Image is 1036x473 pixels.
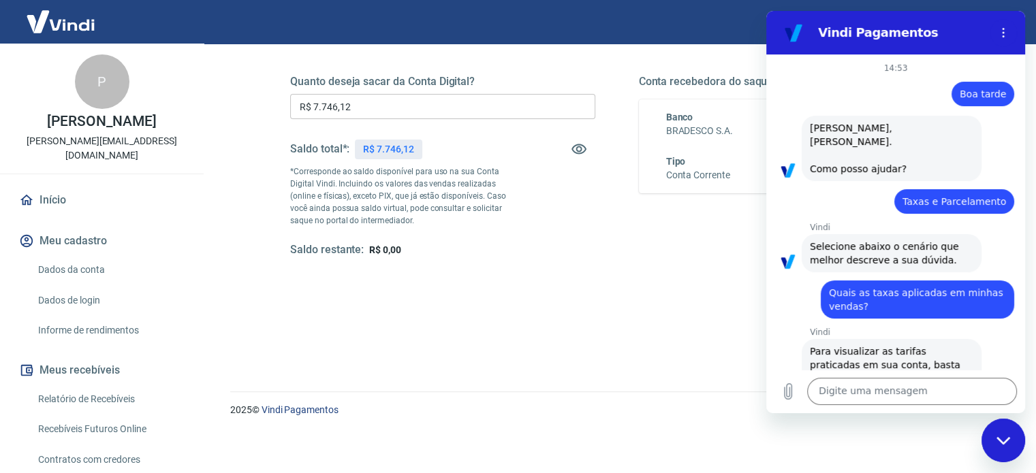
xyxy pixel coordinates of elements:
img: Vindi [16,1,105,42]
h6: Conta Corrente [666,168,730,182]
button: Meu cadastro [16,226,187,256]
span: Banco [666,112,693,123]
p: [PERSON_NAME] [47,114,156,129]
a: Dados de login [33,287,187,314]
a: Início [16,185,187,215]
p: R$ 7.746,12 [363,142,413,157]
iframe: Botão para abrir a janela de mensagens, conversa em andamento [982,419,1025,462]
h5: Saldo restante: [290,243,364,257]
button: Meus recebíveis [16,355,187,385]
p: *Corresponde ao saldo disponível para uso na sua Conta Digital Vindi. Incluindo os valores das ve... [290,165,519,227]
button: Sair [971,10,1020,35]
a: Informe de rendimentos [33,316,187,344]
span: R$ 0,00 [369,244,401,255]
a: Vindi Pagamentos [262,404,339,415]
a: Relatório de Recebíveis [33,385,187,413]
p: [PERSON_NAME][EMAIL_ADDRESS][DOMAIN_NAME] [11,134,193,163]
p: 2025 © [230,403,1003,417]
a: Dados da conta [33,256,187,284]
a: Recebíveis Futuros Online [33,415,187,443]
h5: Conta recebedora do saque [639,75,944,88]
h6: BRADESCO S.A. [666,124,917,138]
h5: Quanto deseja sacar da Conta Digital? [290,75,595,88]
h5: Saldo total*: [290,142,349,156]
div: P [75,54,129,109]
span: Tipo [666,156,686,167]
iframe: Janela de mensagens [766,11,1025,413]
